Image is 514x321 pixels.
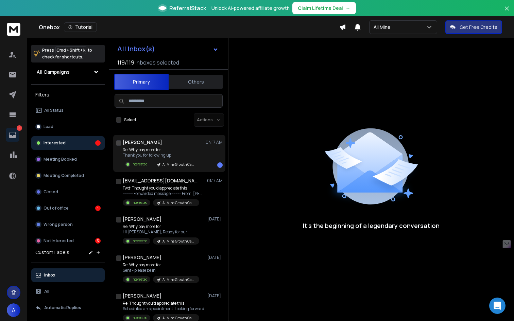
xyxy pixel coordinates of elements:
button: Inbox [31,268,105,282]
p: Unlock AI-powered affiliate growth [211,5,290,12]
h1: [PERSON_NAME] [123,216,161,222]
button: A [7,303,20,317]
p: ---------- Forwarded message --------- From: [PERSON_NAME] [123,191,204,196]
button: All Inbox(s) [112,42,224,56]
p: All Mine [374,24,393,31]
button: All [31,285,105,298]
div: Open Intercom Messenger [489,298,506,314]
p: AllMine Growth Campaign [162,277,195,282]
button: Meeting Booked [31,153,105,166]
p: Re: Why pay more for [123,147,199,153]
p: AllMine Growth Campaign [162,162,195,167]
p: 01:17 AM [207,178,223,183]
div: 1 [95,206,101,211]
button: Not Interested3 [31,234,105,248]
p: Press to check for shortcuts. [42,47,92,60]
button: Tutorial [64,22,97,32]
a: 5 [6,128,19,142]
h1: [PERSON_NAME] [123,292,161,299]
button: Close banner [502,4,511,20]
p: Interested [132,200,148,205]
p: Lead [44,124,53,129]
p: All Status [44,108,64,113]
p: Re: Why pay more for [123,262,199,268]
p: Get Free Credits [460,24,497,31]
p: Interested [132,277,148,282]
p: AllMine Growth Campaign [162,239,195,244]
button: All Status [31,104,105,117]
p: Inbox [44,272,55,278]
button: Get Free Credits [445,20,502,34]
p: Wrong person [44,222,73,227]
p: Not Interested [44,238,74,244]
button: Claim Lifetime Deal→ [292,2,356,14]
button: Lead [31,120,105,133]
p: Interested [132,238,148,244]
p: Thank you for following up, [123,153,199,158]
p: [DATE] [207,293,223,299]
p: Interested [132,162,148,167]
p: AllMine Growth Campaign [162,316,195,321]
p: Interested [132,315,148,320]
p: Re: Thought you’d appreciate this [123,301,204,306]
h1: [EMAIL_ADDRESS][DOMAIN_NAME] [123,177,198,184]
label: Select [124,117,136,123]
p: [DATE] [207,255,223,260]
h3: Inboxes selected [136,58,179,67]
p: Hi [PERSON_NAME], Ready for our [123,229,199,235]
div: Onebox [39,22,339,32]
p: Re: Why pay more for [123,224,199,229]
span: 119 / 119 [117,58,134,67]
button: Primary [114,74,169,90]
div: 1 [95,140,101,146]
p: Interested [44,140,66,146]
p: It’s the beginning of a legendary conversation [303,221,440,230]
button: Out of office1 [31,201,105,215]
p: Meeting Completed [44,173,84,178]
h1: [PERSON_NAME] [123,139,162,146]
p: 5 [17,125,22,131]
h1: All Inbox(s) [117,46,155,52]
h1: All Campaigns [37,69,70,75]
h3: Filters [31,90,105,100]
span: Cmd + Shift + k [55,46,86,54]
div: 3 [95,238,101,244]
span: → [346,5,350,12]
p: Fwd: Thought you’d appreciate this [123,185,204,191]
button: Closed [31,185,105,199]
span: ReferralStack [169,4,206,12]
p: AllMine Growth Campaign [162,200,195,206]
h1: [PERSON_NAME] [123,254,161,261]
p: Scheduled an appointment. Looking forward [123,306,204,311]
p: Meeting Booked [44,157,77,162]
p: [DATE] [207,216,223,222]
button: Meeting Completed [31,169,105,182]
h3: Custom Labels [35,249,69,256]
p: All [44,289,49,294]
p: Sent - please be in [123,268,199,273]
p: 04:17 AM [206,140,223,145]
button: All Campaigns [31,65,105,79]
button: Others [169,74,223,89]
p: Closed [44,189,58,195]
button: Automatic Replies [31,301,105,315]
div: 1 [217,162,223,168]
p: Out of office [44,206,69,211]
p: Automatic Replies [44,305,81,310]
button: Interested1 [31,136,105,150]
button: Wrong person [31,218,105,231]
